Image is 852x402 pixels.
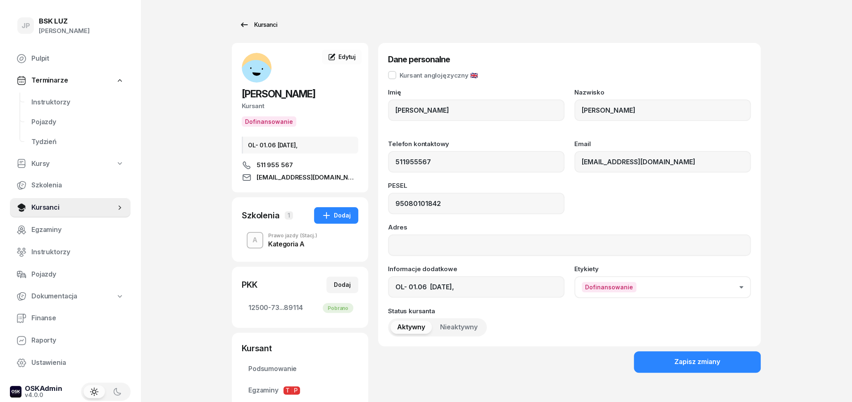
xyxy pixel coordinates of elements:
[31,53,124,64] span: Pulpit
[582,282,636,292] span: Dofinansowanie
[10,353,131,373] a: Ustawienia
[248,303,352,313] span: 12500-73...89114
[400,72,478,78] div: Kursant anglojęzyczny 🇬🇧
[10,308,131,328] a: Finanse
[321,210,351,220] div: Dodaj
[31,180,124,191] span: Szkolenia
[10,154,131,173] a: Kursy
[25,385,62,392] div: OSKAdmin
[21,22,30,29] span: JP
[31,75,68,86] span: Terminarze
[388,276,564,298] input: Dodaj notatkę...
[322,50,362,64] a: Edytuj
[232,17,285,33] a: Kursanci
[242,343,358,354] div: Kursant
[283,386,292,395] span: T
[10,265,131,284] a: Pojazdy
[334,280,351,290] div: Dodaj
[242,210,280,221] div: Szkolenia
[25,112,131,132] a: Pojazdy
[242,173,358,182] a: [EMAIL_ADDRESS][DOMAIN_NAME]
[390,321,432,334] button: Aktywny
[31,313,124,324] span: Finanse
[31,117,124,128] span: Pojazdy
[257,160,293,170] span: 511 955 567
[39,26,90,36] div: [PERSON_NAME]
[634,351,761,373] button: Zapisz zmiany
[10,287,131,306] a: Dokumentacja
[397,322,425,333] span: Aktywny
[10,242,131,262] a: Instruktorzy
[242,279,257,291] div: PKK
[10,386,21,397] img: logo-xs-dark@2x.png
[39,18,90,25] div: BSK LUZ
[10,331,131,350] a: Raporty
[31,335,124,346] span: Raporty
[574,276,751,298] button: Dofinansowanie
[326,277,358,293] button: Dodaj
[242,359,358,379] a: Podsumowanie
[25,92,131,112] a: Instruktorzy
[25,392,62,398] div: v4.0.0
[300,233,317,238] span: (Stacj.)
[338,53,356,60] span: Edytuj
[433,321,484,334] button: Nieaktywny
[323,303,353,313] div: Pobrano
[31,97,124,108] span: Instruktorzy
[285,211,293,220] span: 1
[242,137,358,154] div: OL- 01.06 [DATE],
[25,132,131,152] a: Tydzień
[268,233,317,238] div: Prawo jazdy
[10,49,131,69] a: Pulpit
[257,173,358,182] span: [EMAIL_ADDRESS][DOMAIN_NAME]
[242,229,358,252] button: APrawo jazdy(Stacj.)Kategoria A
[10,71,131,90] a: Terminarze
[242,298,358,318] a: 12500-73...89114Pobrano
[31,247,124,258] span: Instruktorzy
[247,232,263,248] button: A
[674,357,720,367] div: Zapisz zmiany
[239,20,277,30] div: Kursanci
[268,241,317,247] div: Kategoria A
[292,386,300,395] span: P
[242,160,358,170] a: 511 955 567
[314,207,358,224] button: Dodaj
[242,116,296,127] button: Dofinansowanie
[388,53,751,66] h3: Dane personalne
[242,88,315,100] span: [PERSON_NAME]
[440,322,478,333] span: Nieaktywny
[31,202,116,213] span: Kursanci
[10,220,131,240] a: Egzaminy
[31,225,124,235] span: Egzaminy
[10,198,131,218] a: Kursanci
[10,175,131,195] a: Szkolenia
[242,101,358,111] div: Kursant
[31,291,77,302] span: Dokumentacja
[248,385,352,396] span: Egzaminy
[31,137,124,147] span: Tydzień
[31,269,124,280] span: Pojazdy
[248,364,352,374] span: Podsumowanie
[31,357,124,368] span: Ustawienia
[249,233,261,247] div: A
[31,158,50,169] span: Kursy
[242,381,358,400] a: EgzaminyTP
